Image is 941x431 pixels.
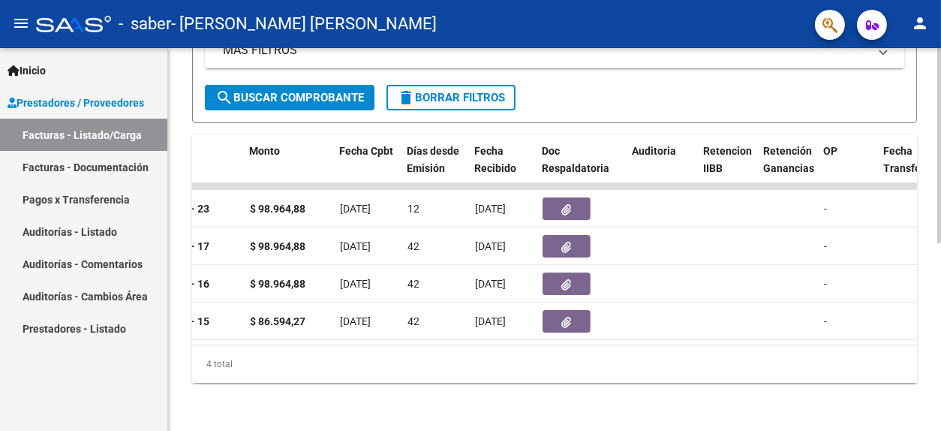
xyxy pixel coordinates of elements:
span: Retencion IIBB [703,145,752,174]
span: - saber [119,8,171,41]
span: Días desde Emisión [407,145,459,174]
mat-icon: search [215,89,233,107]
span: - [824,240,827,252]
datatable-header-cell: Fecha Cpbt [333,135,401,201]
datatable-header-cell: OP [817,135,877,201]
button: Borrar Filtros [386,85,516,110]
span: [DATE] [475,315,506,327]
span: Auditoria [632,145,676,157]
mat-icon: person [911,14,929,32]
span: Doc Respaldatoria [542,145,609,174]
span: Fecha Transferido [883,145,939,174]
span: Retención Ganancias [763,145,814,174]
strong: $ 86.594,27 [250,315,305,327]
strong: $ 98.964,88 [250,240,305,252]
mat-icon: delete [397,89,415,107]
span: [DATE] [340,240,371,252]
datatable-header-cell: Días desde Emisión [401,135,468,201]
span: 42 [407,315,419,327]
span: - [824,203,827,215]
span: [DATE] [475,240,506,252]
mat-icon: menu [12,14,30,32]
span: [DATE] [340,278,371,290]
span: Borrar Filtros [397,91,505,104]
span: OP [823,145,837,157]
span: 12 [407,203,419,215]
span: - [824,278,827,290]
span: [DATE] [340,203,371,215]
datatable-header-cell: Auditoria [626,135,697,201]
span: [DATE] [340,315,371,327]
span: 42 [407,278,419,290]
span: Fecha Cpbt [339,145,393,157]
mat-expansion-panel-header: MAS FILTROS [205,32,904,68]
span: - [PERSON_NAME] [PERSON_NAME] [171,8,437,41]
span: Fecha Recibido [474,145,516,174]
div: 4 total [192,345,917,383]
strong: $ 98.964,88 [250,203,305,215]
span: - [824,315,827,327]
datatable-header-cell: Retencion IIBB [697,135,757,201]
datatable-header-cell: Retención Ganancias [757,135,817,201]
span: 42 [407,240,419,252]
span: Prestadores / Proveedores [8,95,144,111]
datatable-header-cell: Monto [243,135,333,201]
datatable-header-cell: Doc Respaldatoria [536,135,626,201]
span: Monto [249,145,280,157]
span: Inicio [8,62,46,79]
span: Buscar Comprobante [215,91,364,104]
button: Buscar Comprobante [205,85,374,110]
mat-panel-title: MAS FILTROS [223,42,868,59]
datatable-header-cell: Fecha Recibido [468,135,536,201]
span: [DATE] [475,203,506,215]
strong: $ 98.964,88 [250,278,305,290]
span: [DATE] [475,278,506,290]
